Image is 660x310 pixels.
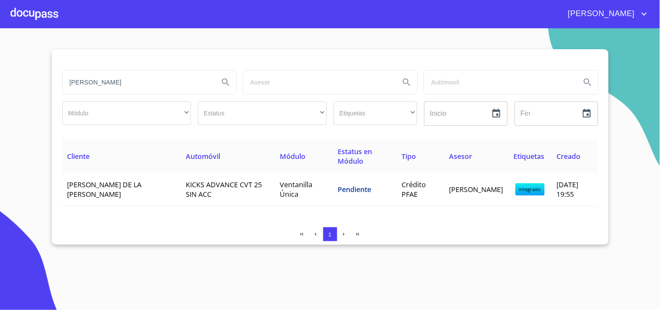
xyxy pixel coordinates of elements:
[323,227,337,241] button: 1
[562,7,639,21] span: [PERSON_NAME]
[514,152,545,161] span: Etiquetas
[280,152,306,161] span: Módulo
[67,180,142,199] span: [PERSON_NAME] DE LA [PERSON_NAME]
[243,71,393,94] input: search
[402,180,426,199] span: Crédito PFAE
[338,185,371,194] span: Pendiente
[186,180,262,199] span: KICKS ADVANCE CVT 25 SIN ACC
[396,72,417,93] button: Search
[557,152,581,161] span: Creado
[516,183,545,195] span: integrado
[402,152,416,161] span: Tipo
[280,180,313,199] span: Ventanilla Única
[186,152,220,161] span: Automóvil
[215,72,236,93] button: Search
[63,71,212,94] input: search
[334,101,417,125] div: ​
[338,147,372,166] span: Estatus en Módulo
[449,152,472,161] span: Asesor
[328,231,332,238] span: 1
[449,185,503,194] span: [PERSON_NAME]
[424,71,574,94] input: search
[62,101,191,125] div: ​
[562,7,650,21] button: account of current user
[198,101,327,125] div: ​
[577,72,598,93] button: Search
[557,180,579,199] span: [DATE] 19:55
[67,152,90,161] span: Cliente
